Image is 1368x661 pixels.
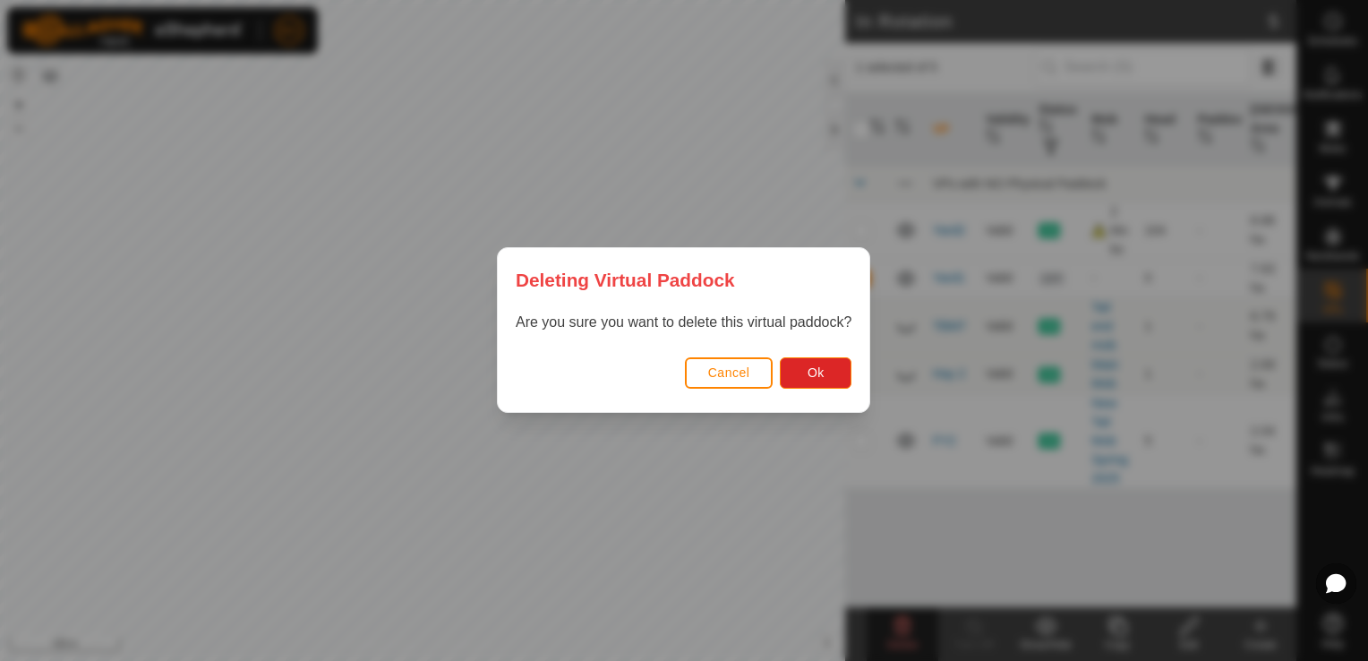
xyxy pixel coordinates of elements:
[808,366,825,381] span: Ok
[685,357,774,389] button: Cancel
[781,357,852,389] button: Ok
[516,266,735,294] span: Deleting Virtual Paddock
[708,366,750,381] span: Cancel
[516,313,851,334] p: Are you sure you want to delete this virtual paddock?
